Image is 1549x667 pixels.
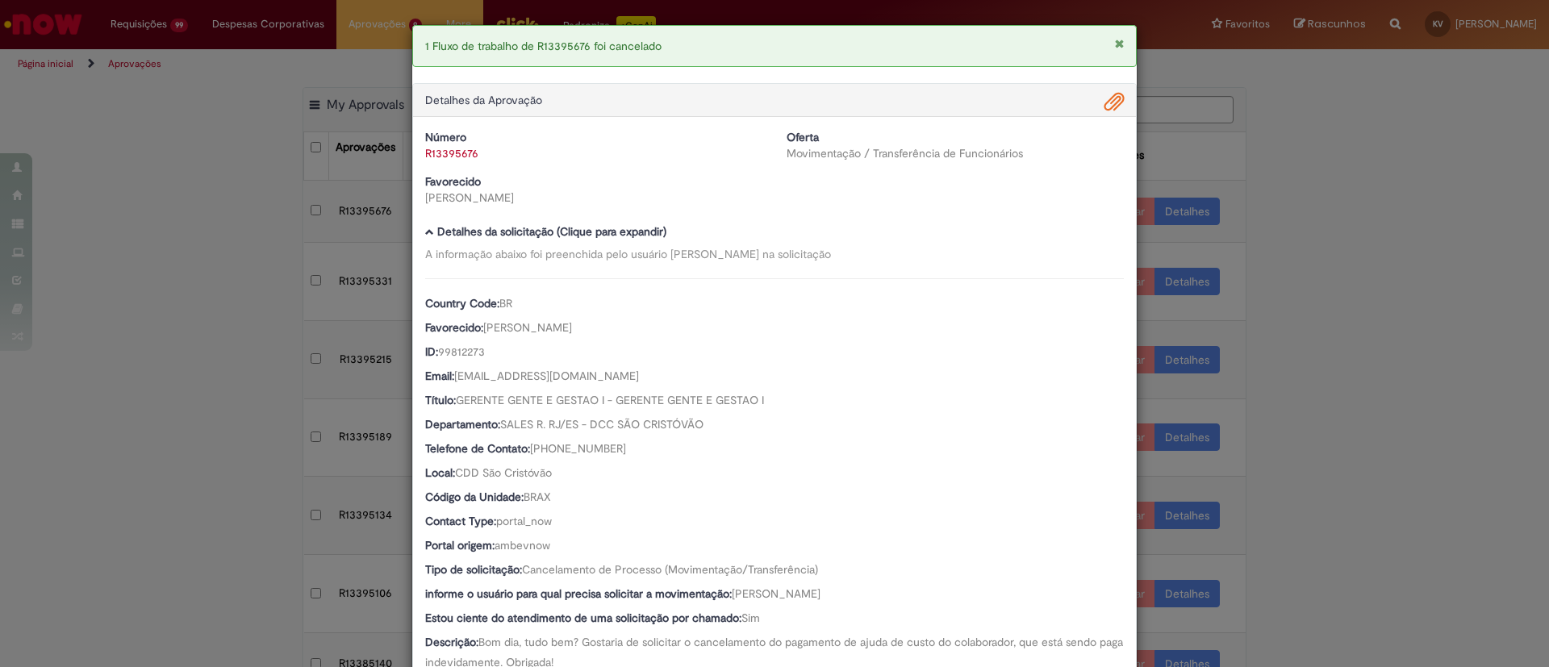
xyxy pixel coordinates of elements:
[425,465,455,480] b: Local:
[425,538,495,552] b: Portal origem:
[425,417,500,431] b: Departamento:
[425,611,741,625] b: Estou ciente do atendimento de uma solicitação por chamado:
[483,320,572,335] span: [PERSON_NAME]
[425,393,456,407] b: Título:
[500,417,704,431] span: SALES R. RJ/ES - DCC SÃO CRISTÓVÃO
[499,296,512,311] span: BR
[425,490,524,504] b: Código da Unidade:
[522,562,818,577] span: Cancelamento de Processo (Movimentação/Transferência)
[787,145,1124,161] div: Movimentação / Transferência de Funcionários
[454,369,639,383] span: [EMAIL_ADDRESS][DOMAIN_NAME]
[425,146,478,160] a: R13395676
[425,369,454,383] b: Email:
[456,393,764,407] span: GERENTE GENTE E GESTAO I - GERENTE GENTE E GESTAO I
[496,514,552,528] span: portal_now
[1115,38,1124,49] button: Fechar Notificação
[425,93,542,107] span: Detalhes da Aprovação
[425,441,530,456] b: Telefone de Contato:
[455,465,552,480] span: CDD São Cristóvão
[425,246,1124,262] div: A informação abaixo foi preenchida pelo usuário [PERSON_NAME] na solicitação
[787,130,819,144] b: Oferta
[425,320,483,335] b: Favorecido:
[741,611,760,625] span: Sim
[425,174,481,189] b: Favorecido
[530,441,626,456] span: [PHONE_NUMBER]
[495,538,550,552] span: ambevnow
[438,344,485,359] span: 99812273
[524,490,551,504] span: BRAX
[425,130,466,144] b: Número
[425,296,499,311] b: Country Code:
[437,224,666,239] b: Detalhes da solicitação (Clique para expandir)
[425,344,438,359] b: ID:
[425,190,762,206] div: [PERSON_NAME]
[425,39,662,53] span: 1 Fluxo de trabalho de R13395676 foi cancelado
[425,586,732,601] b: informe o usuário para qual precisa solicitar a movimentação:
[425,562,522,577] b: Tipo de solicitação:
[425,514,496,528] b: Contact Type:
[425,635,478,649] b: Descrição:
[425,226,1124,238] h5: Detalhes da solicitação (Clique para expandir)
[732,586,820,601] span: [PERSON_NAME]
